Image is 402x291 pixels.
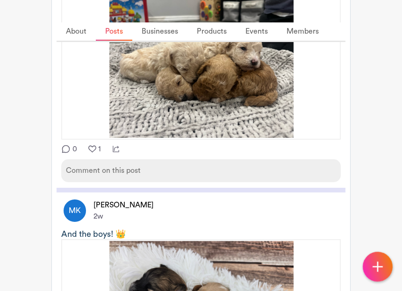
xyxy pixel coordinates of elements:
[96,22,132,41] a: Posts
[57,22,96,41] a: About
[277,22,328,41] a: Members
[88,145,96,153] img: heart icon
[236,22,277,41] a: Events
[93,199,154,211] p: Marlene Kingston
[61,144,71,154] img: comment icon
[69,205,81,216] p: MK
[112,145,120,153] img: share icon
[61,159,341,182] div: Comment on this post
[132,22,187,41] a: Businesses
[98,145,101,154] span: 1
[370,259,386,275] img: icon-plus.svg
[187,22,236,41] a: Products
[72,145,77,154] span: 0
[93,211,154,222] p: 2w
[64,199,154,222] a: MK[PERSON_NAME]2w
[61,229,341,239] div: And the boys! 👑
